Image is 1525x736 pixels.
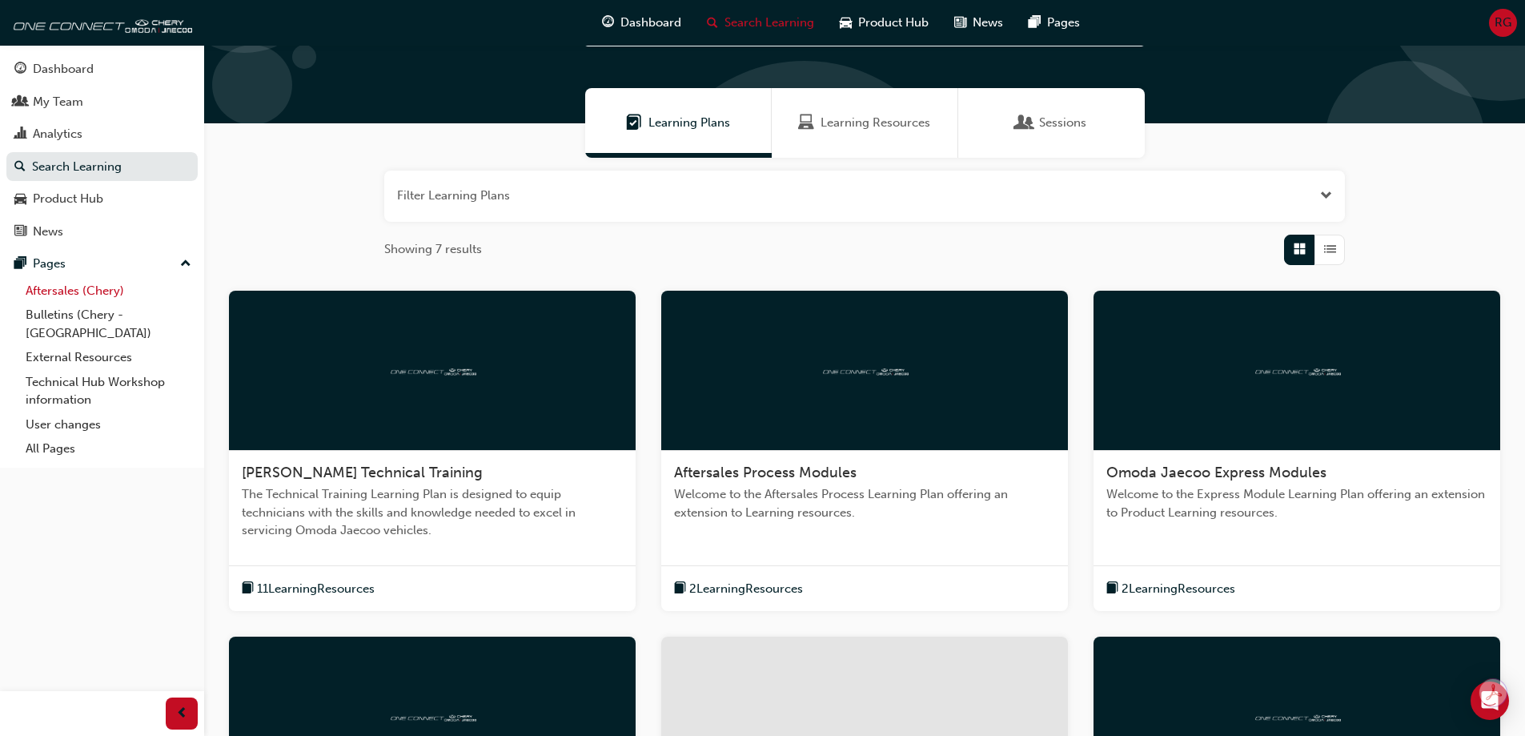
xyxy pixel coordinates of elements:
span: The Technical Training Learning Plan is designed to equip technicians with the skills and knowled... [242,485,623,540]
span: news-icon [14,225,26,239]
div: Pages [33,255,66,273]
span: List [1324,240,1336,259]
a: Product Hub [6,184,198,214]
a: Aftersales (Chery) [19,279,198,304]
span: Search Learning [724,14,814,32]
div: Analytics [33,125,82,143]
span: chart-icon [14,127,26,142]
span: news-icon [954,13,966,33]
span: 11 Learning Resources [257,580,375,598]
img: oneconnect [1253,709,1341,724]
span: car-icon [14,192,26,207]
a: Technical Hub Workshop information [19,370,198,412]
span: Product Hub [858,14,929,32]
a: News [6,217,198,247]
span: prev-icon [176,704,188,724]
div: Open Intercom Messenger [1471,682,1509,720]
button: book-icon2LearningResources [1106,579,1235,599]
img: oneconnect [388,362,476,377]
span: search-icon [707,13,718,33]
a: Search Learning [6,152,198,182]
span: search-icon [14,160,26,175]
button: RG [1489,9,1517,37]
span: up-icon [180,254,191,275]
a: Learning PlansLearning Plans [585,88,772,158]
span: Showing 7 results [384,240,482,259]
span: Learning Resources [798,114,814,132]
a: car-iconProduct Hub [827,6,941,39]
div: Product Hub [33,190,103,208]
button: book-icon11LearningResources [242,579,375,599]
a: oneconnectOmoda Jaecoo Express ModulesWelcome to the Express Module Learning Plan offering an ext... [1094,291,1500,612]
span: Pages [1047,14,1080,32]
button: book-icon2LearningResources [674,579,803,599]
span: Learning Resources [821,114,930,132]
a: news-iconNews [941,6,1016,39]
div: News [33,223,63,241]
img: oneconnect [8,6,192,38]
a: Dashboard [6,54,198,84]
span: News [973,14,1003,32]
span: Welcome to the Express Module Learning Plan offering an extension to Product Learning resources. [1106,485,1487,521]
a: SessionsSessions [958,88,1145,158]
span: book-icon [242,579,254,599]
img: oneconnect [821,362,909,377]
button: Pages [6,249,198,279]
span: book-icon [1106,579,1118,599]
a: All Pages [19,436,198,461]
a: My Team [6,87,198,117]
span: people-icon [14,95,26,110]
button: Open the filter [1320,187,1332,205]
a: search-iconSearch Learning [694,6,827,39]
img: oneconnect [1253,362,1341,377]
a: oneconnect[PERSON_NAME] Technical TrainingThe Technical Training Learning Plan is designed to equ... [229,291,636,612]
span: pages-icon [1029,13,1041,33]
span: RG [1495,14,1511,32]
a: Bulletins (Chery - [GEOGRAPHIC_DATA]) [19,303,198,345]
span: Welcome to the Aftersales Process Learning Plan offering an extension to Learning resources. [674,485,1055,521]
span: Learning Plans [648,114,730,132]
span: 2 Learning Resources [1122,580,1235,598]
a: User changes [19,412,198,437]
a: guage-iconDashboard [589,6,694,39]
a: External Resources [19,345,198,370]
span: Sessions [1039,114,1086,132]
span: 2 Learning Resources [689,580,803,598]
a: oneconnectAftersales Process ModulesWelcome to the Aftersales Process Learning Plan offering an e... [661,291,1068,612]
span: pages-icon [14,257,26,271]
span: Omoda Jaecoo Express Modules [1106,464,1326,481]
span: guage-icon [602,13,614,33]
span: Dashboard [620,14,681,32]
span: Grid [1294,240,1306,259]
div: Dashboard [33,60,94,78]
a: Learning ResourcesLearning Resources [772,88,958,158]
span: [PERSON_NAME] Technical Training [242,464,483,481]
img: oneconnect [388,709,476,724]
span: car-icon [840,13,852,33]
div: My Team [33,93,83,111]
span: book-icon [674,579,686,599]
span: Aftersales Process Modules [674,464,857,481]
a: pages-iconPages [1016,6,1093,39]
span: Sessions [1017,114,1033,132]
a: Analytics [6,119,198,149]
span: guage-icon [14,62,26,77]
button: DashboardMy TeamAnalyticsSearch LearningProduct HubNews [6,51,198,249]
span: Learning Plans [626,114,642,132]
